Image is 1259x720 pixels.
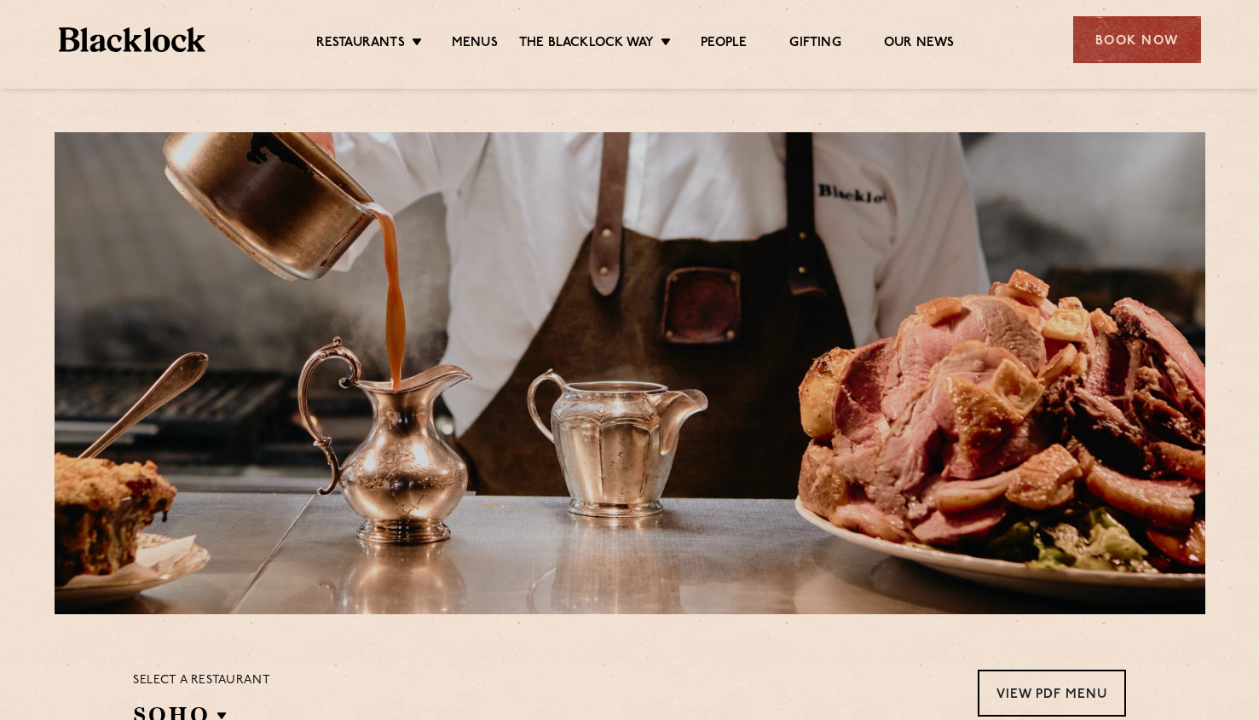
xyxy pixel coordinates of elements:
[59,27,206,52] img: BL_Textured_Logo-footer-cropped.svg
[519,35,654,54] a: The Blacklock Way
[884,35,955,54] a: Our News
[1073,16,1201,63] div: Book Now
[133,670,270,692] p: Select a restaurant
[316,35,405,54] a: Restaurants
[701,35,747,54] a: People
[789,35,840,54] a: Gifting
[978,670,1126,717] a: View PDF Menu
[452,35,498,54] a: Menus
